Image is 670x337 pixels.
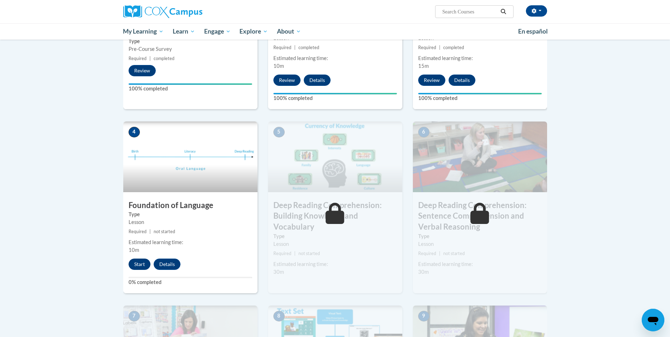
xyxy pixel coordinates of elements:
[294,251,296,256] span: |
[273,75,301,86] button: Review
[418,75,445,86] button: Review
[154,229,175,234] span: not started
[129,211,252,218] label: Type
[129,65,156,76] button: Review
[272,23,306,40] a: About
[443,45,464,50] span: completed
[273,94,397,102] label: 100% completed
[413,122,547,192] img: Course Image
[418,127,429,137] span: 6
[268,122,402,192] img: Course Image
[273,260,397,268] div: Estimated learning time:
[129,238,252,246] div: Estimated learning time:
[239,27,268,36] span: Explore
[298,45,319,50] span: completed
[129,83,252,85] div: Your progress
[418,45,436,50] span: Required
[123,5,202,18] img: Cox Campus
[149,229,151,234] span: |
[129,259,150,270] button: Start
[418,260,542,268] div: Estimated learning time:
[129,278,252,286] label: 0% completed
[418,269,429,275] span: 30m
[273,63,284,69] span: 10m
[439,251,440,256] span: |
[642,309,664,331] iframe: Button to launch messaging window
[273,45,291,50] span: Required
[268,200,402,232] h3: Deep Reading Comprehension: Building Knowledge and Vocabulary
[526,5,547,17] button: Account Settings
[298,251,320,256] span: not started
[129,218,252,226] div: Lesson
[514,24,552,39] a: En español
[273,269,284,275] span: 30m
[154,56,174,61] span: completed
[273,54,397,62] div: Estimated learning time:
[273,127,285,137] span: 5
[418,94,542,102] label: 100% completed
[518,28,548,35] span: En español
[418,232,542,240] label: Type
[149,56,151,61] span: |
[173,27,195,36] span: Learn
[123,27,164,36] span: My Learning
[498,7,509,16] button: Search
[273,232,397,240] label: Type
[154,259,180,270] button: Details
[418,240,542,248] div: Lesson
[304,75,331,86] button: Details
[168,23,200,40] a: Learn
[418,54,542,62] div: Estimated learning time:
[418,63,429,69] span: 15m
[129,311,140,321] span: 7
[123,200,257,211] h3: Foundation of Language
[129,37,252,45] label: Type
[273,311,285,321] span: 8
[129,45,252,53] div: Pre-Course Survey
[449,75,475,86] button: Details
[123,122,257,192] img: Course Image
[123,5,257,18] a: Cox Campus
[129,247,139,253] span: 10m
[273,93,397,94] div: Your progress
[129,56,147,61] span: Required
[413,200,547,232] h3: Deep Reading Comprehension: Sentence Comprehension and Verbal Reasoning
[129,229,147,234] span: Required
[277,27,301,36] span: About
[273,251,291,256] span: Required
[418,251,436,256] span: Required
[129,127,140,137] span: 4
[441,7,498,16] input: Search Courses
[439,45,440,50] span: |
[235,23,272,40] a: Explore
[113,23,558,40] div: Main menu
[443,251,465,256] span: not started
[418,93,542,94] div: Your progress
[129,85,252,93] label: 100% completed
[119,23,168,40] a: My Learning
[294,45,296,50] span: |
[204,27,231,36] span: Engage
[418,311,429,321] span: 9
[273,240,397,248] div: Lesson
[200,23,235,40] a: Engage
